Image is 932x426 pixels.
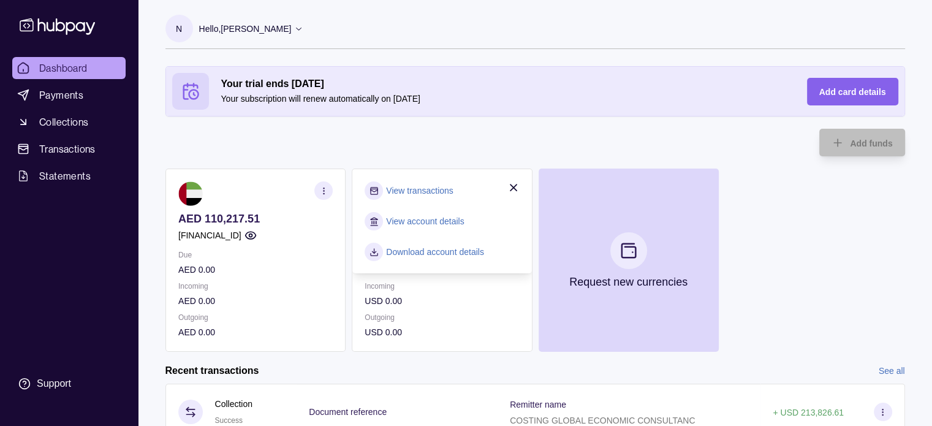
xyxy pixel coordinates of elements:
a: View account details [386,215,464,228]
a: View transactions [386,184,453,197]
a: Download account details [386,245,484,259]
span: Collections [39,115,88,129]
p: Incoming [178,280,333,293]
button: Add funds [819,129,904,156]
button: Add card details [807,78,898,105]
p: USD 0.00 [365,294,519,308]
span: Statements [39,169,91,183]
a: Transactions [12,138,126,160]
span: Add funds [850,139,892,148]
a: Payments [12,84,126,106]
p: Hello, [PERSON_NAME] [199,22,292,36]
p: Your subscription will renew automatically on [DATE] [221,92,782,105]
p: Incoming [365,280,519,293]
a: Statements [12,165,126,187]
p: AED 110,217.51 [178,212,333,226]
p: Document reference [309,407,387,417]
p: Collection [215,397,252,411]
span: Success [215,416,243,425]
div: Support [37,377,71,390]
button: Request new currencies [538,169,718,352]
p: Request new currencies [569,275,688,289]
span: Dashboard [39,61,88,75]
h2: Recent transactions [165,364,259,378]
span: Transactions [39,142,96,156]
span: Payments [39,88,83,102]
h2: Your trial ends [DATE] [221,77,782,91]
a: Collections [12,111,126,133]
p: AED 0.00 [178,325,333,339]
a: Dashboard [12,57,126,79]
a: Support [12,371,126,397]
p: [FINANCIAL_ID] [178,229,241,242]
p: Due [178,248,333,262]
a: See all [879,364,905,378]
p: Outgoing [178,311,333,324]
img: ae [178,181,203,206]
p: N [176,22,182,36]
p: Outgoing [365,311,519,324]
span: Add card details [819,87,886,97]
p: AED 0.00 [178,294,333,308]
p: + USD 213,826.61 [773,408,844,417]
p: COSTING GLOBAL ECONOMIC CONSULTANC [510,416,695,425]
p: USD 0.00 [365,325,519,339]
p: AED 0.00 [178,263,333,276]
p: Remitter name [510,400,566,409]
